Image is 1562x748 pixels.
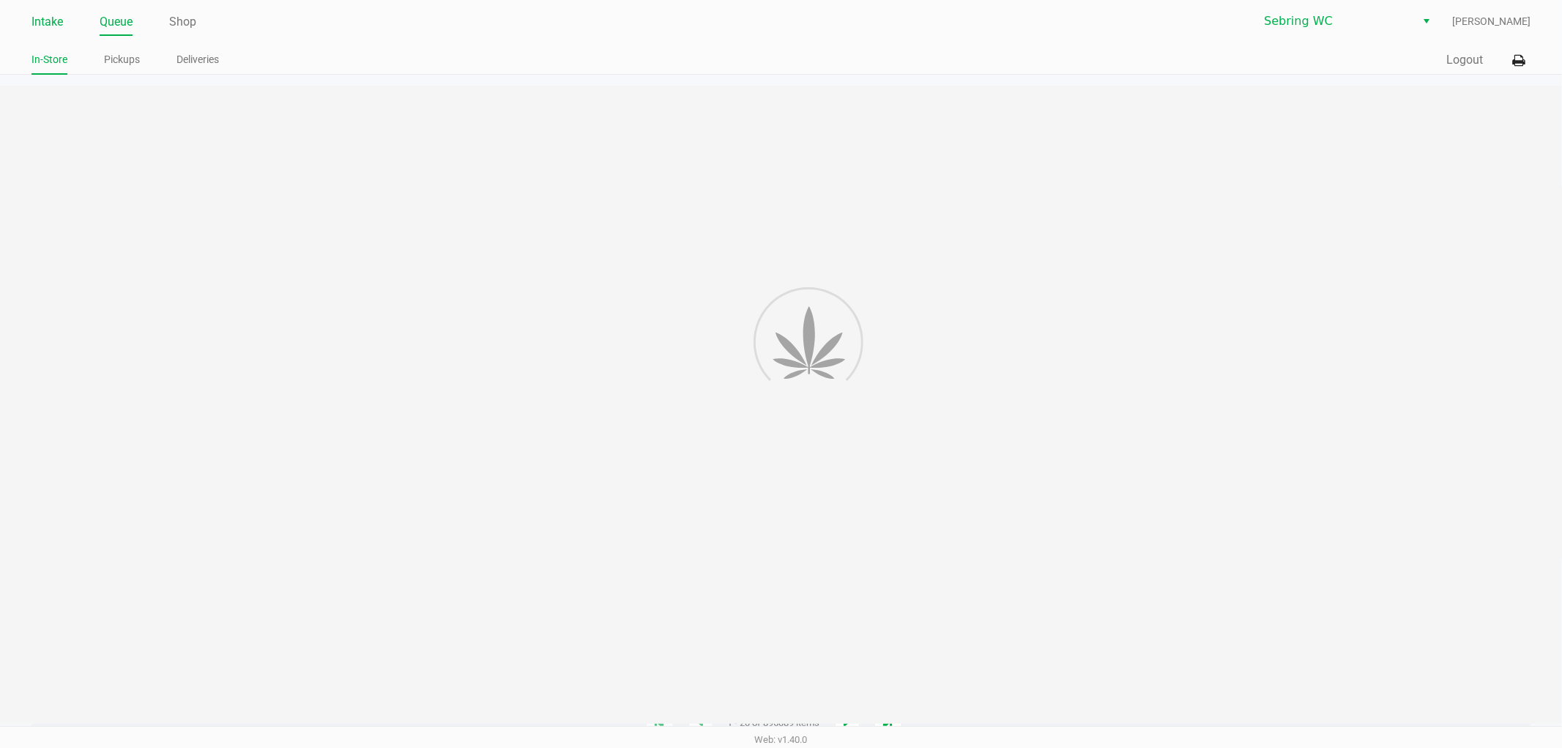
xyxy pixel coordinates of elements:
button: Logout [1446,51,1483,69]
a: Deliveries [176,51,219,69]
span: [PERSON_NAME] [1452,14,1531,29]
a: In-Store [31,51,67,69]
span: Sebring WC [1264,12,1407,30]
a: Shop [169,12,196,32]
a: Intake [31,12,63,32]
a: Pickups [104,51,140,69]
span: Web: v1.40.0 [755,734,808,745]
a: Queue [100,12,133,32]
button: Select [1416,8,1437,34]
